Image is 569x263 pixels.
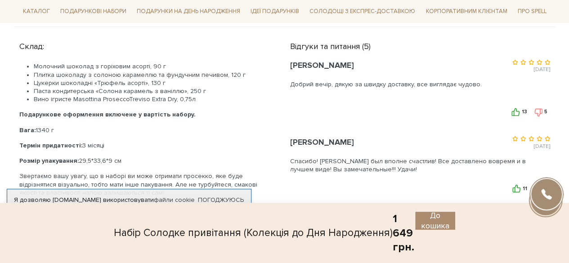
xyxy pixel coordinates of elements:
[531,107,550,116] button: 5
[57,4,130,18] span: Подарункові набори
[19,126,36,134] b: Вага:
[19,142,82,149] b: Термін придатності:
[34,87,269,95] li: Паста кондитерська «Солона карамель з ваніллю», 250 г
[523,186,527,192] span: 11
[415,212,455,230] button: До кошика
[420,58,550,74] div: [DATE]
[7,196,251,204] div: Я дозволяю [DOMAIN_NAME] використовувати
[19,172,269,197] p: Звертаємо вашу увагу, що в наборі ви може отримати просекко, яке буде відрізнятися візуально, тоб...
[34,79,269,87] li: Цукерки шоколадні «Трюфель асорті», 130 г
[290,60,354,70] span: [PERSON_NAME]
[19,126,269,134] p: 1340 г
[290,76,550,98] div: Добрий вечір, дякую за швидку доставку, все виглядає чудово.
[290,137,354,147] span: [PERSON_NAME]
[510,184,529,193] button: 11
[544,109,547,115] span: 5
[34,71,269,79] li: Плитка шоколаду з солоною карамеллю та фундучним печивом, 120 г
[154,196,195,204] a: файли cookie
[306,4,419,19] a: Солодощі з експрес-доставкою
[19,142,269,150] p: 3 місяці
[198,196,244,204] a: Погоджуюсь
[393,212,415,254] div: 1 649 грн.
[247,4,303,18] span: Ідеї подарунків
[420,134,550,151] div: [DATE]
[19,38,269,52] div: Склад:
[19,111,196,118] b: Подарункове оформлення включене у вартість набору.
[290,38,550,52] div: Відгуки та питання (5)
[290,153,550,175] div: Спасибо! [PERSON_NAME] был вполне счастлив! Все доставлено вовремя и в лучшем виде! Вы замечатель...
[422,4,511,19] a: Корпоративним клієнтам
[114,212,393,254] div: Набір Солодке привітання (Колекція до Дня Народження)
[34,62,269,71] li: Молочний шоколад з горіховим асорті, 90 г
[34,95,269,103] li: Вино ігристе Masottina ProseccoTreviso Extra Dry, 0,75л
[19,157,269,165] p: 29,5*33,6*9 см
[522,109,527,115] span: 13
[421,210,449,232] span: До кошика
[509,107,529,116] button: 13
[19,157,79,165] b: Розмір упакування:
[514,4,550,18] span: Про Spell
[133,4,244,18] span: Подарунки на День народження
[19,4,54,18] span: Каталог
